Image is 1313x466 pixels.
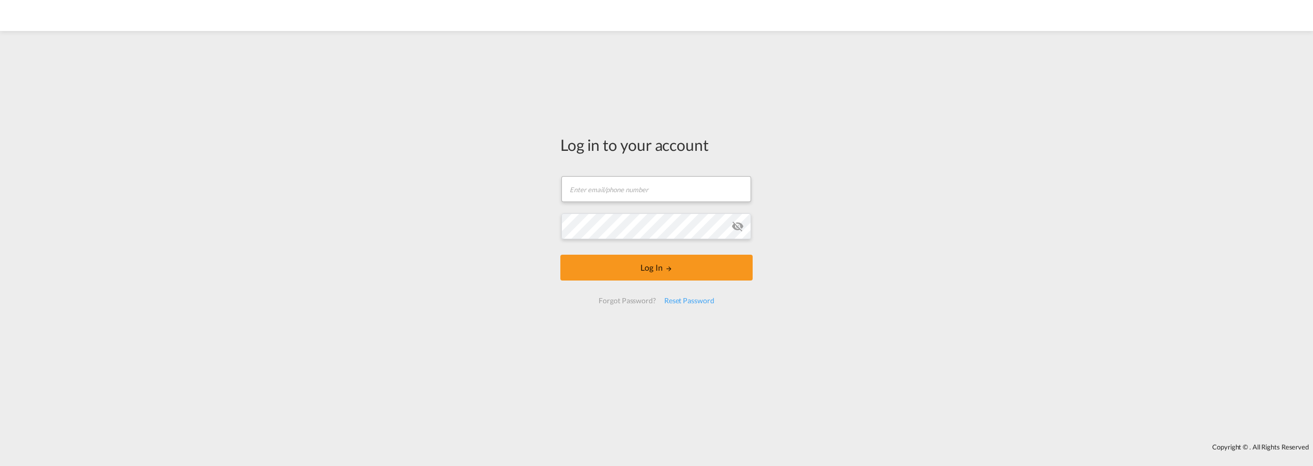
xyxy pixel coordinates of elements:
div: Reset Password [660,291,719,310]
div: Forgot Password? [594,291,660,310]
div: Log in to your account [560,134,753,156]
button: LOGIN [560,255,753,281]
md-icon: icon-eye-off [731,220,744,232]
input: Enter email/phone number [561,176,751,202]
